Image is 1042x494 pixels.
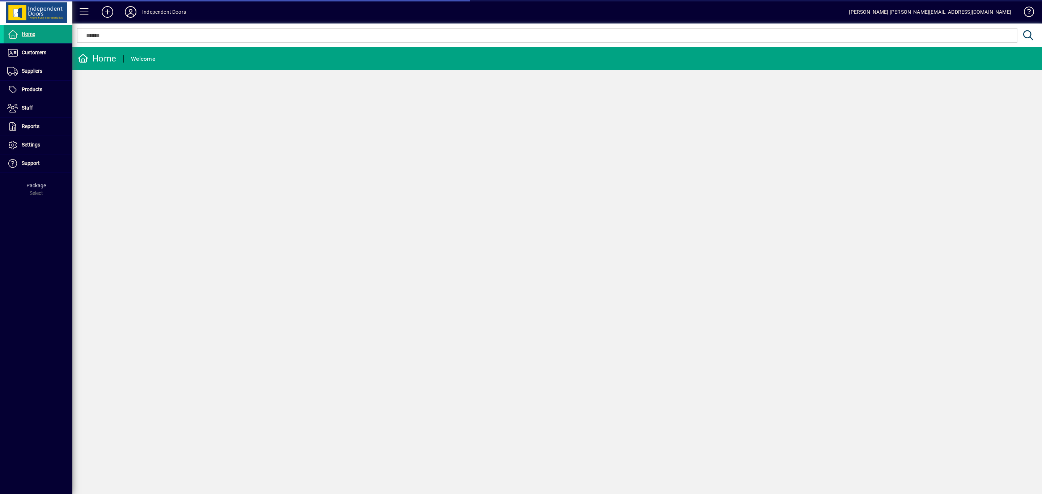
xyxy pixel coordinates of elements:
[22,142,40,148] span: Settings
[4,62,72,80] a: Suppliers
[22,160,40,166] span: Support
[119,5,142,18] button: Profile
[4,118,72,136] a: Reports
[78,53,116,64] div: Home
[4,81,72,99] a: Products
[4,99,72,117] a: Staff
[22,68,42,74] span: Suppliers
[131,53,155,65] div: Welcome
[22,50,46,55] span: Customers
[4,44,72,62] a: Customers
[4,154,72,173] a: Support
[849,6,1011,18] div: [PERSON_NAME] [PERSON_NAME][EMAIL_ADDRESS][DOMAIN_NAME]
[26,183,46,188] span: Package
[1018,1,1033,25] a: Knowledge Base
[96,5,119,18] button: Add
[22,123,39,129] span: Reports
[22,86,42,92] span: Products
[22,31,35,37] span: Home
[142,6,186,18] div: Independent Doors
[4,136,72,154] a: Settings
[22,105,33,111] span: Staff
